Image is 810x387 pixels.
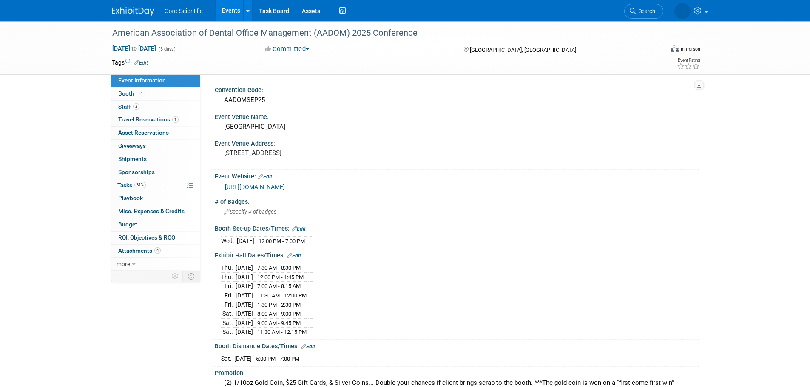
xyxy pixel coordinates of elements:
div: In-Person [680,46,700,52]
span: Staff [118,103,139,110]
span: Booth [118,90,144,97]
div: American Association of Dental Office Management (AADOM) 2025 Conference [109,25,651,41]
a: Asset Reservations [111,127,200,139]
a: Shipments [111,153,200,166]
td: Fri. [221,282,236,291]
span: [DATE] [DATE] [112,45,156,52]
td: [DATE] [236,300,253,309]
td: [DATE] [236,309,253,319]
td: [DATE] [237,237,254,246]
td: Thu. [221,263,236,273]
div: Event Rating [677,58,700,62]
span: ROI, Objectives & ROO [118,234,175,241]
a: Misc. Expenses & Credits [111,205,200,218]
td: Wed. [221,237,237,246]
span: Core Scientific [165,8,203,14]
div: Convention Code: [215,84,699,94]
span: Playbook [118,195,143,201]
a: more [111,258,200,271]
div: Event Venue Name: [215,110,699,121]
span: 5:00 PM - 7:00 PM [256,356,299,362]
td: Fri. [221,291,236,300]
span: 2 [133,103,139,110]
span: Misc. Expenses & Credits [118,208,185,215]
td: Toggle Event Tabs [182,271,200,282]
img: Alyona Yurchenko [634,5,691,14]
span: 7:00 AM - 8:15 AM [257,283,301,289]
td: [DATE] [236,272,253,282]
a: Edit [292,226,306,232]
img: ExhibitDay [112,7,154,16]
span: 9:00 AM - 9:45 PM [257,320,301,326]
a: Travel Reservations1 [111,113,200,126]
span: Specify # of badges [224,209,276,215]
a: Search [584,4,623,19]
span: Travel Reservations [118,116,179,123]
a: Edit [258,174,272,180]
button: Committed [262,45,313,54]
a: Event Information [111,74,200,87]
a: Tasks31% [111,179,200,192]
span: 8:00 AM - 9:00 PM [257,311,301,317]
div: Event Venue Address: [215,137,699,148]
span: more [117,260,130,267]
td: [DATE] [234,354,252,363]
td: Sat. [221,354,234,363]
div: AADOMSEP25 [221,93,692,107]
span: 12:00 PM - 1:45 PM [257,274,304,280]
a: Giveaways [111,140,200,153]
a: Attachments4 [111,245,200,257]
div: Booth Dismantle Dates/Times: [215,340,699,351]
a: Edit [301,344,315,350]
td: [DATE] [236,291,253,300]
span: Sponsorships [118,169,155,175]
div: [GEOGRAPHIC_DATA] [221,120,692,133]
a: Edit [287,253,301,259]
a: ROI, Objectives & ROO [111,232,200,244]
span: 12:00 PM - 7:00 PM [259,238,305,244]
div: Promotion: [215,367,699,377]
a: [URL][DOMAIN_NAME] [225,184,285,190]
span: to [130,45,138,52]
span: Giveaways [118,142,146,149]
span: Attachments [118,247,161,254]
span: [GEOGRAPHIC_DATA], [GEOGRAPHIC_DATA] [470,47,576,53]
span: 11:30 AM - 12:00 PM [257,292,307,299]
span: 1 [172,116,179,123]
span: Tasks [117,182,146,189]
td: [DATE] [236,328,253,336]
div: Event Website: [215,170,699,181]
pre: [STREET_ADDRESS] [224,149,407,157]
a: Staff2 [111,101,200,113]
a: Budget [111,218,200,231]
div: # of Badges: [215,195,699,206]
div: Booth Set-up Dates/Times: [215,222,699,233]
span: Search [595,8,615,14]
td: [DATE] [236,318,253,328]
td: [DATE] [236,263,253,273]
span: 1:30 PM - 2:30 PM [257,302,301,308]
span: 31% [134,182,146,188]
img: Format-Inperson.png [671,45,679,52]
div: Exhibit Hall Dates/Times: [215,249,699,260]
i: Booth reservation complete [138,91,142,96]
td: Personalize Event Tab Strip [168,271,183,282]
span: 11:30 AM - 12:15 PM [257,329,307,335]
a: Booth [111,88,200,100]
td: Fri. [221,300,236,309]
td: Thu. [221,272,236,282]
a: Playbook [111,192,200,205]
span: (3 days) [158,46,176,52]
td: Sat. [221,328,236,336]
span: 4 [154,247,161,254]
td: Sat. [221,318,236,328]
span: Event Information [118,77,166,84]
td: [DATE] [236,282,253,291]
div: Event Format [613,44,701,57]
span: 7:30 AM - 8:30 PM [257,265,301,271]
td: Sat. [221,309,236,319]
span: Shipments [118,155,147,162]
a: Edit [134,60,148,66]
td: Tags [112,58,148,67]
span: Budget [118,221,137,228]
